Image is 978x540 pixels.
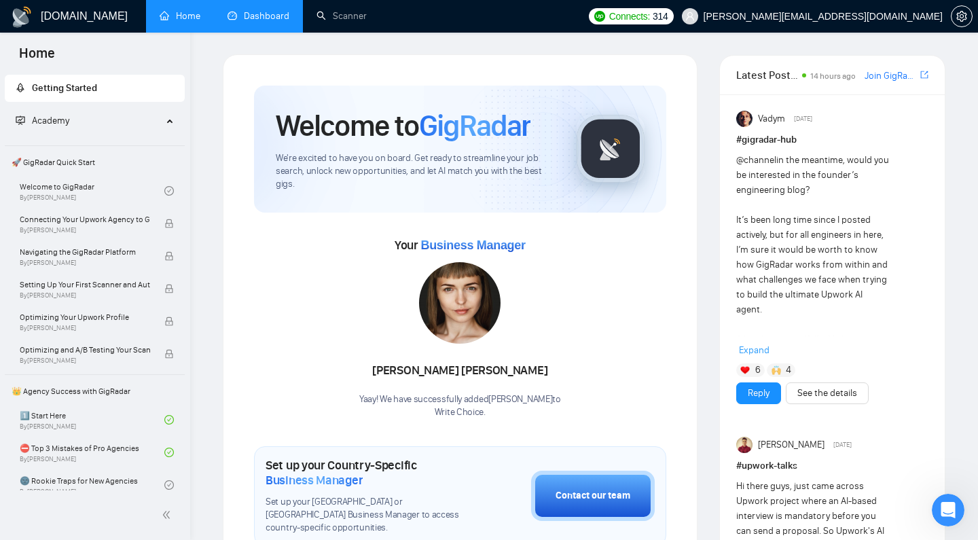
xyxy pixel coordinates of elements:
span: Academy [16,115,69,126]
span: check-circle [164,480,174,490]
span: 14 hours ago [810,71,856,81]
span: Vadym [758,111,785,126]
span: 4 [786,363,791,377]
span: Connects: [609,9,650,24]
span: Optimizing Your Upwork Profile [20,310,150,324]
span: @channel [736,154,776,166]
p: Write Choice . [359,406,561,419]
span: Connecting Your Upwork Agency to GigRadar [20,213,150,226]
button: See the details [786,382,869,404]
span: Your [395,238,526,253]
span: By [PERSON_NAME] [20,324,150,332]
h1: Set up your Country-Specific [266,458,463,488]
span: Getting Started [32,82,97,94]
h1: # gigradar-hub [736,132,928,147]
div: Yaay! We have successfully added [PERSON_NAME] to [359,393,561,419]
a: dashboardDashboard [228,10,289,22]
button: setting [951,5,973,27]
a: setting [951,11,973,22]
a: See the details [797,386,857,401]
img: ❤️ [740,365,750,375]
span: check-circle [164,448,174,457]
span: rocket [16,83,25,92]
span: Academy [32,115,69,126]
a: homeHome [160,10,200,22]
a: ⛔ Top 3 Mistakes of Pro AgenciesBy[PERSON_NAME] [20,437,164,467]
span: [PERSON_NAME] [758,437,825,452]
span: lock [164,317,174,326]
img: logo [11,6,33,28]
a: searchScanner [316,10,367,22]
li: Getting Started [5,75,185,102]
span: 314 [653,9,668,24]
iframe: Intercom live chat [932,494,964,526]
a: 1️⃣ Start HereBy[PERSON_NAME] [20,405,164,435]
span: lock [164,219,174,228]
button: Contact our team [531,471,655,521]
span: 🚀 GigRadar Quick Start [6,149,183,176]
span: check-circle [164,415,174,425]
span: 👑 Agency Success with GigRadar [6,378,183,405]
span: Optimizing and A/B Testing Your Scanner for Better Results [20,343,150,357]
h1: Welcome to [276,107,530,144]
h1: # upwork-talks [736,458,928,473]
span: GigRadar [419,107,530,144]
span: Setting Up Your First Scanner and Auto-Bidder [20,278,150,291]
a: Welcome to GigRadarBy[PERSON_NAME] [20,176,164,206]
img: Vadym [736,111,753,127]
span: We're excited to have you on board. Get ready to streamline your job search, unlock new opportuni... [276,152,555,191]
span: export [920,69,928,80]
span: Expand [739,344,769,356]
span: Business Manager [420,238,525,252]
a: Reply [748,386,769,401]
span: By [PERSON_NAME] [20,226,150,234]
span: lock [164,251,174,261]
a: 🌚 Rookie Traps for New AgenciesBy[PERSON_NAME] [20,470,164,500]
div: Contact our team [556,488,630,503]
img: 1706116532712-multi-8.jpg [419,262,501,344]
img: 🙌 [772,365,781,375]
span: 6 [755,363,761,377]
img: Umar Manzar [736,437,753,453]
span: By [PERSON_NAME] [20,259,150,267]
a: Join GigRadar Slack Community [865,69,918,84]
span: Latest Posts from the GigRadar Community [736,67,798,84]
span: fund-projection-screen [16,115,25,125]
img: upwork-logo.png [594,11,605,22]
img: gigradar-logo.png [577,115,645,183]
span: By [PERSON_NAME] [20,291,150,300]
a: export [920,69,928,82]
span: user [685,12,695,21]
span: [DATE] [833,439,852,451]
span: lock [164,349,174,359]
span: [DATE] [794,113,812,125]
button: Reply [736,382,781,404]
span: double-left [162,508,175,522]
span: check-circle [164,186,174,196]
span: Business Manager [266,473,363,488]
span: By [PERSON_NAME] [20,357,150,365]
span: lock [164,284,174,293]
span: Set up your [GEOGRAPHIC_DATA] or [GEOGRAPHIC_DATA] Business Manager to access country-specific op... [266,496,463,535]
span: Navigating the GigRadar Platform [20,245,150,259]
div: [PERSON_NAME] [PERSON_NAME] [359,359,561,382]
span: Home [8,43,66,72]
